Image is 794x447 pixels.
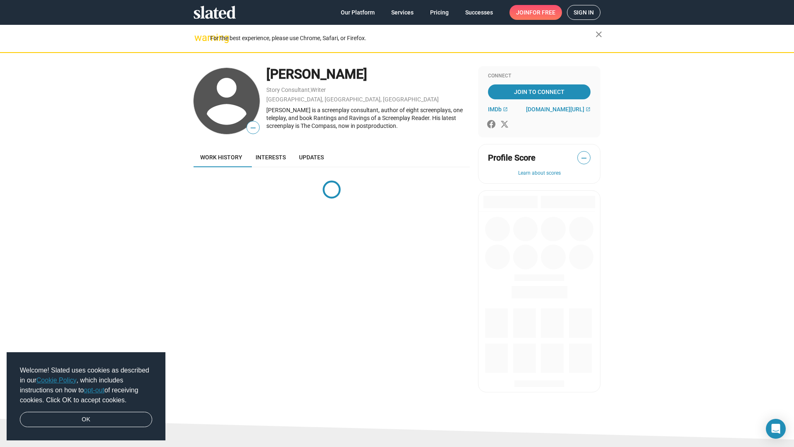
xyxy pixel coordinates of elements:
a: Successes [459,5,500,20]
mat-icon: warning [194,33,204,43]
a: Interests [249,147,292,167]
a: [GEOGRAPHIC_DATA], [GEOGRAPHIC_DATA], [GEOGRAPHIC_DATA] [266,96,439,103]
div: [PERSON_NAME] [266,65,470,83]
span: Profile Score [488,152,536,163]
a: opt-out [84,387,105,394]
span: Updates [299,154,324,161]
span: Our Platform [341,5,375,20]
span: Interests [256,154,286,161]
div: Connect [488,73,591,79]
a: Writer [311,87,326,93]
span: Join To Connect [490,84,589,99]
mat-icon: close [594,29,604,39]
span: Services [391,5,414,20]
a: dismiss cookie message [20,412,152,428]
a: [DOMAIN_NAME][URL] [526,106,591,113]
a: Our Platform [334,5,381,20]
a: Work history [194,147,249,167]
span: Successes [465,5,493,20]
a: Updates [292,147,330,167]
span: — [578,153,590,163]
a: Pricing [423,5,455,20]
div: [PERSON_NAME] is a screenplay consultant, author of eight screenplays, one teleplay, and book Ran... [266,106,470,130]
span: , [310,88,311,93]
span: Sign in [574,5,594,19]
a: Sign in [567,5,600,20]
a: IMDb [488,106,508,113]
mat-icon: open_in_new [503,107,508,112]
a: Joinfor free [509,5,562,20]
div: Open Intercom Messenger [766,419,786,439]
span: Welcome! Slated uses cookies as described in our , which includes instructions on how to of recei... [20,365,152,405]
div: For the best experience, please use Chrome, Safari, or Firefox. [210,33,595,44]
a: Cookie Policy [36,377,77,384]
span: Join [516,5,555,20]
div: cookieconsent [7,352,165,441]
span: IMDb [488,106,502,113]
span: Work history [200,154,242,161]
span: for free [529,5,555,20]
a: Story Consultant [266,87,310,93]
mat-icon: open_in_new [586,107,591,112]
span: [DOMAIN_NAME][URL] [526,106,584,113]
a: Join To Connect [488,84,591,99]
a: Services [385,5,420,20]
span: Pricing [430,5,449,20]
span: — [247,123,259,133]
button: Learn about scores [488,170,591,177]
